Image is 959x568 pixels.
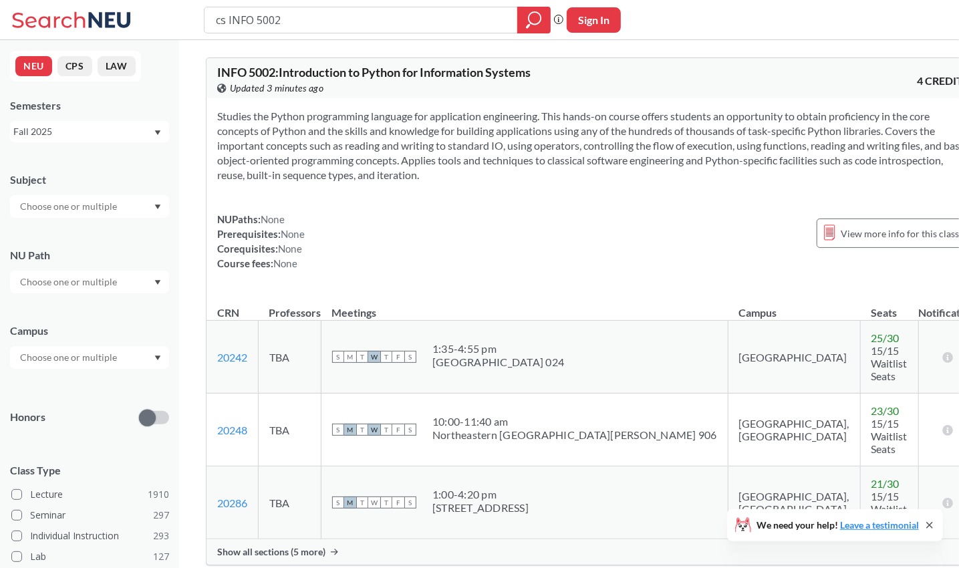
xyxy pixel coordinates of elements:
[392,496,404,509] span: F
[10,323,169,338] div: Campus
[404,496,416,509] span: S
[392,351,404,363] span: F
[215,9,508,31] input: Class, professor, course number, "phrase"
[332,424,344,436] span: S
[10,121,169,142] div: Fall 2025Dropdown arrow
[356,496,368,509] span: T
[217,546,325,558] span: Show all sections (5 more)
[392,424,404,436] span: F
[153,549,169,564] span: 127
[871,344,908,382] span: 15/15 Waitlist Seats
[344,351,356,363] span: M
[432,415,717,428] div: 10:00 - 11:40 am
[154,356,161,361] svg: Dropdown arrow
[432,356,564,369] div: [GEOGRAPHIC_DATA] 024
[11,486,169,503] label: Lecture
[860,292,918,321] th: Seats
[728,466,860,539] td: [GEOGRAPHIC_DATA], [GEOGRAPHIC_DATA]
[10,248,169,263] div: NU Path
[230,81,324,96] span: Updated 3 minutes ago
[13,198,126,215] input: Choose one or multiple
[273,257,297,269] span: None
[871,331,900,344] span: 25 / 30
[217,496,247,509] a: 20286
[356,424,368,436] span: T
[10,98,169,113] div: Semesters
[757,521,919,530] span: We need your help!
[217,65,531,80] span: INFO 5002 : Introduction to Python for Information Systems
[10,195,169,218] div: Dropdown arrow
[10,346,169,369] div: Dropdown arrow
[10,172,169,187] div: Subject
[404,351,416,363] span: S
[57,56,92,76] button: CPS
[871,404,900,417] span: 23 / 30
[217,212,305,271] div: NUPaths: Prerequisites: Corequisites: Course fees:
[432,488,529,501] div: 1:00 - 4:20 pm
[11,527,169,545] label: Individual Instruction
[281,228,305,240] span: None
[368,424,380,436] span: W
[321,292,728,321] th: Meetings
[728,394,860,466] td: [GEOGRAPHIC_DATA], [GEOGRAPHIC_DATA]
[344,424,356,436] span: M
[356,351,368,363] span: T
[278,243,302,255] span: None
[380,424,392,436] span: T
[148,487,169,502] span: 1910
[259,466,321,539] td: TBA
[154,204,161,210] svg: Dropdown arrow
[432,342,564,356] div: 1:35 - 4:55 pm
[332,496,344,509] span: S
[871,477,900,490] span: 21 / 30
[11,548,169,565] label: Lab
[217,424,247,436] a: 20248
[332,351,344,363] span: S
[871,490,908,528] span: 15/15 Waitlist Seats
[154,280,161,285] svg: Dropdown arrow
[728,292,860,321] th: Campus
[344,496,356,509] span: M
[217,305,239,320] div: CRN
[871,417,908,455] span: 15/15 Waitlist Seats
[98,56,136,76] button: LAW
[154,130,161,136] svg: Dropdown arrow
[217,351,247,364] a: 20242
[380,351,392,363] span: T
[13,124,153,139] div: Fall 2025
[10,271,169,293] div: Dropdown arrow
[728,321,860,394] td: [GEOGRAPHIC_DATA]
[567,7,621,33] button: Sign In
[13,274,126,290] input: Choose one or multiple
[841,225,959,242] span: View more info for this class
[261,213,285,225] span: None
[517,7,551,33] div: magnifying glass
[368,496,380,509] span: W
[432,501,529,515] div: [STREET_ADDRESS]
[840,519,919,531] a: Leave a testimonial
[153,529,169,543] span: 293
[11,507,169,524] label: Seminar
[380,496,392,509] span: T
[153,508,169,523] span: 297
[259,394,321,466] td: TBA
[10,463,169,478] span: Class Type
[15,56,52,76] button: NEU
[526,11,542,29] svg: magnifying glass
[259,321,321,394] td: TBA
[432,428,717,442] div: Northeastern [GEOGRAPHIC_DATA][PERSON_NAME] 906
[259,292,321,321] th: Professors
[404,424,416,436] span: S
[368,351,380,363] span: W
[10,410,45,425] p: Honors
[13,349,126,366] input: Choose one or multiple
